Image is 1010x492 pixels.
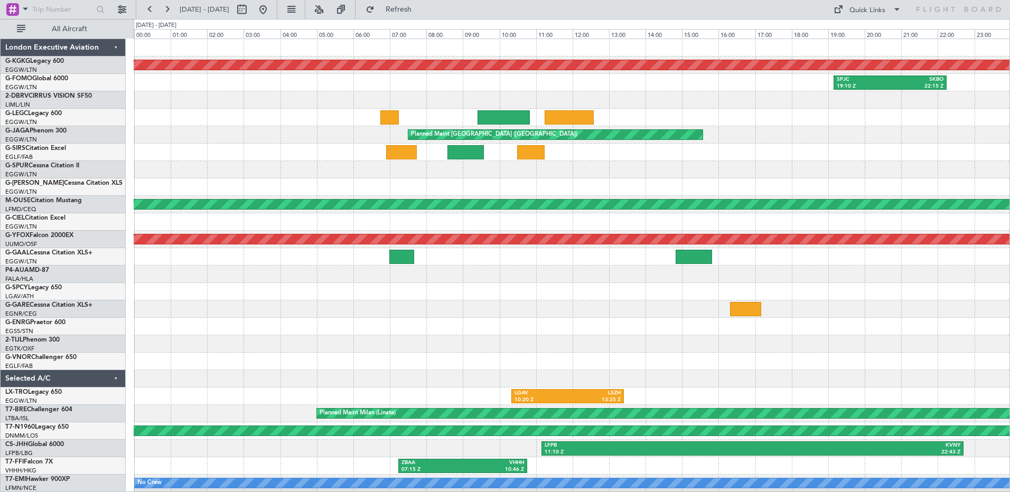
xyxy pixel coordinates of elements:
span: G-SPCY [5,285,28,291]
a: EGTK/OXF [5,345,34,353]
span: T7-N1960 [5,424,35,430]
a: T7-BREChallenger 604 [5,406,72,413]
span: T7-BRE [5,406,27,413]
a: DNMM/LOS [5,432,38,440]
span: T7-EMI [5,476,26,482]
span: M-OUSE [5,197,31,204]
div: 02:00 [207,29,244,39]
a: LFMD/CEQ [5,205,36,213]
button: Quick Links [828,1,906,18]
div: 18:00 [792,29,828,39]
div: 03:00 [244,29,280,39]
a: 2-DBRVCIRRUS VISION SF50 [5,93,92,99]
div: LSZH [567,390,621,397]
a: G-SPCYLegacy 650 [5,285,62,291]
span: G-SIRS [5,145,25,152]
div: Planned Maint Milan (Linate) [320,405,396,421]
span: All Aircraft [27,25,111,33]
div: 12:00 [573,29,609,39]
a: M-OUSECitation Mustang [5,197,82,204]
div: 21:00 [901,29,938,39]
span: G-CIEL [5,215,25,221]
button: All Aircraft [12,21,115,37]
span: G-YFOX [5,232,30,239]
div: ZBAA [401,459,463,467]
div: LGAV [515,390,568,397]
a: LFMN/NCE [5,484,36,492]
a: EGLF/FAB [5,362,33,370]
span: G-ENRG [5,319,30,326]
a: LFPB/LBG [5,449,33,457]
span: 2-DBRV [5,93,29,99]
div: KVNY [753,442,961,449]
a: LTBA/ISL [5,414,29,422]
div: 15:00 [682,29,718,39]
a: EGGW/LTN [5,397,37,405]
input: Trip Number [32,2,93,17]
a: EGGW/LTN [5,223,37,231]
div: 19:10 Z [837,83,890,90]
a: G-KGKGLegacy 600 [5,58,64,64]
div: 10:00 [500,29,536,39]
a: G-SPURCessna Citation II [5,163,79,169]
div: Quick Links [849,5,885,16]
div: 11:00 [536,29,573,39]
div: 07:00 [390,29,426,39]
div: SKBO [890,76,943,83]
span: G-GARE [5,302,30,308]
a: G-GARECessna Citation XLS+ [5,302,92,308]
div: 04:00 [280,29,317,39]
div: 10:20 Z [515,396,568,404]
div: VHHH [463,459,524,467]
a: P4-AUAMD-87 [5,267,49,273]
span: G-VNOR [5,354,31,361]
a: CS-JHHGlobal 6000 [5,441,64,448]
span: 2-TIJL [5,337,23,343]
span: G-KGKG [5,58,30,64]
span: P4-AUA [5,267,29,273]
div: 22:43 Z [753,449,961,456]
a: G-JAGAPhenom 300 [5,128,67,134]
a: G-GAALCessna Citation XLS+ [5,250,92,256]
a: G-LEGCLegacy 600 [5,110,62,117]
div: SPJC [837,76,890,83]
a: EGGW/LTN [5,118,37,126]
a: G-YFOXFalcon 2000EX [5,232,73,239]
a: G-FOMOGlobal 6000 [5,75,68,82]
div: 13:00 [609,29,646,39]
a: G-CIELCitation Excel [5,215,66,221]
div: LFPB [545,442,753,449]
a: EGGW/LTN [5,66,37,74]
a: LIML/LIN [5,101,30,109]
div: 10:46 Z [463,466,524,474]
span: CS-JHH [5,441,28,448]
a: T7-EMIHawker 900XP [5,476,70,482]
span: G-LEGC [5,110,28,117]
a: EGGW/LTN [5,258,37,266]
a: EGGW/LTN [5,136,37,144]
a: G-[PERSON_NAME]Cessna Citation XLS [5,180,123,186]
div: No Crew [137,475,162,491]
button: Refresh [361,1,424,18]
a: G-VNORChallenger 650 [5,354,77,361]
div: 19:00 [828,29,865,39]
div: 17:00 [755,29,792,39]
a: EGLF/FAB [5,153,33,161]
span: LX-TRO [5,389,28,395]
div: 01:00 [171,29,207,39]
div: Planned Maint [GEOGRAPHIC_DATA] ([GEOGRAPHIC_DATA]) [411,127,577,143]
a: EGGW/LTN [5,171,37,178]
a: EGGW/LTN [5,188,37,196]
div: 08:00 [426,29,463,39]
a: G-SIRSCitation Excel [5,145,66,152]
a: G-ENRGPraetor 600 [5,319,66,326]
a: FALA/HLA [5,275,33,283]
div: 07:15 Z [401,466,463,474]
a: VHHH/HKG [5,467,36,475]
div: 13:25 Z [567,396,621,404]
div: 20:00 [865,29,901,39]
span: G-[PERSON_NAME] [5,180,64,186]
span: G-JAGA [5,128,30,134]
a: EGGW/LTN [5,83,37,91]
div: 16:00 [718,29,755,39]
